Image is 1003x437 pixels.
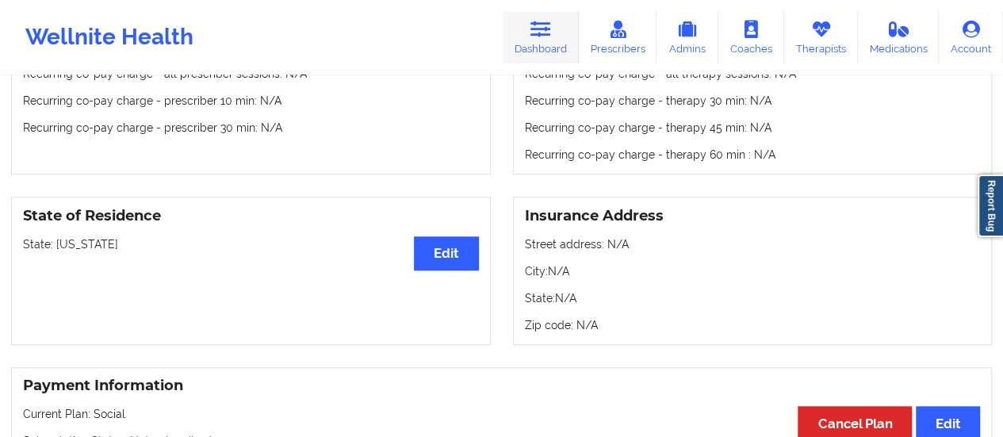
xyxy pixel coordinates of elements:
[503,11,579,63] a: Dashboard
[525,93,981,109] p: Recurring co-pay charge - therapy 30 min : N/A
[414,236,478,270] button: Edit
[525,290,981,306] p: State: N/A
[23,236,479,252] p: State: [US_STATE]
[525,317,981,333] p: Zip code: N/A
[939,11,1003,63] a: Account
[23,120,479,136] p: Recurring co-pay charge - prescriber 30 min : N/A
[784,11,858,63] a: Therapists
[23,377,980,395] h3: Payment Information
[23,406,980,422] p: Current Plan: Social
[23,93,479,109] p: Recurring co-pay charge - prescriber 10 min : N/A
[657,11,718,63] a: Admins
[718,11,784,63] a: Coaches
[23,207,479,225] h3: State of Residence
[978,174,1003,237] a: Report Bug
[525,147,981,163] p: Recurring co-pay charge - therapy 60 min : N/A
[525,120,981,136] p: Recurring co-pay charge - therapy 45 min : N/A
[525,207,981,225] h3: Insurance Address
[858,11,940,63] a: Medications
[525,263,981,279] p: City: N/A
[579,11,657,63] a: Prescribers
[525,236,981,252] p: Street address: N/A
